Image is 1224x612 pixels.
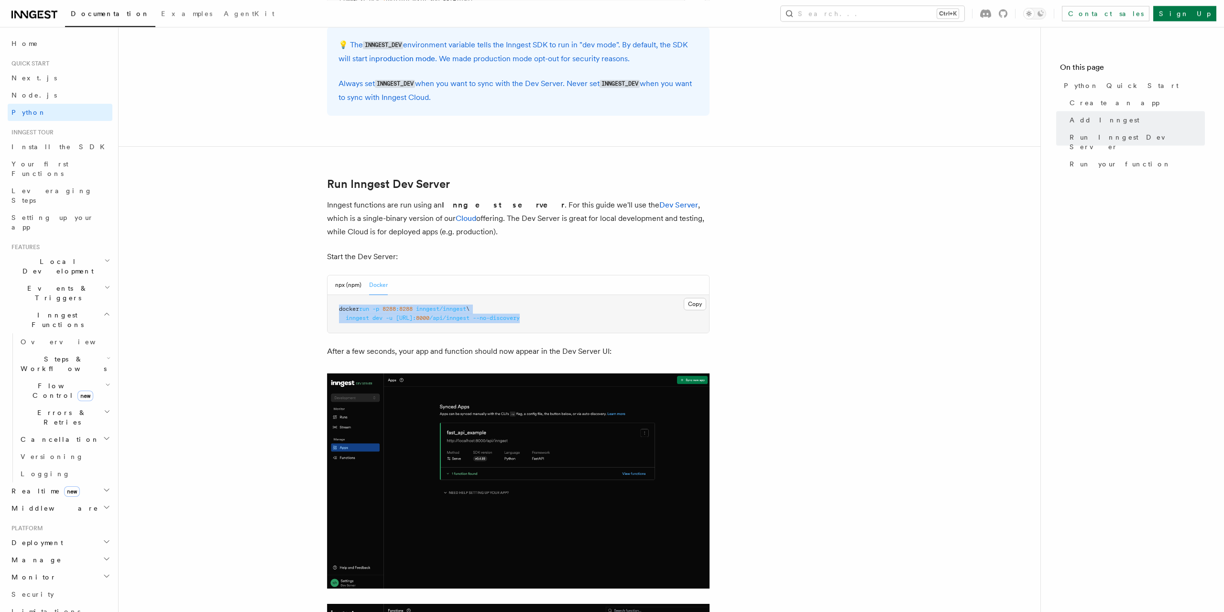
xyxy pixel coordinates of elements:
span: Next.js [11,74,57,81]
button: Toggle dark mode [1023,8,1046,19]
span: docker [339,306,359,312]
span: Events & Triggers [8,283,104,302]
button: Manage [8,551,112,568]
span: /api/inngest [429,315,470,321]
span: --no-discovery [473,315,520,321]
div: Inngest Functions [8,333,112,482]
a: Python Quick Start [1060,76,1205,94]
span: \ [466,306,470,312]
span: Install the SDK [11,142,110,150]
span: Overview [21,338,119,345]
span: Examples [161,10,212,17]
span: Logging [21,470,70,477]
span: Versioning [21,452,84,460]
a: Your first Functions [8,155,112,182]
a: Contact sales [1062,6,1149,21]
button: Steps & Workflows [17,350,112,377]
span: AgentKit [224,10,274,17]
span: Local Development [8,256,104,275]
a: Create an app [1066,94,1205,111]
p: Inngest functions are run using an . For this guide we'll use the , which is a single-binary vers... [327,198,710,239]
a: Home [8,34,112,52]
span: Python [11,108,46,116]
span: 8000 [416,315,429,321]
span: Middleware [8,503,98,513]
a: Examples [155,3,218,26]
span: Documentation [71,10,150,17]
img: quick-start-app.png [327,373,710,589]
button: Local Development [8,252,112,279]
button: Monitor [8,568,112,585]
a: Add Inngest [1066,111,1205,128]
span: : [396,306,399,312]
a: Dev Server [659,200,698,209]
span: new [64,486,80,496]
span: Errors & Retries [17,407,104,426]
span: inngest/inngest [416,306,466,312]
a: Security [8,585,112,602]
span: inngest [346,315,369,321]
a: Sign Up [1153,6,1216,21]
span: Inngest tour [8,128,54,136]
span: Add Inngest [1070,115,1139,124]
button: Flow Controlnew [17,377,112,404]
span: Home [11,38,38,48]
code: INNGEST_DEV [375,80,415,88]
span: Your first Functions [11,160,68,177]
button: Events & Triggers [8,279,112,306]
button: Copy [684,298,706,310]
a: Overview [17,333,112,350]
code: INNGEST_DEV [363,41,403,49]
kbd: Ctrl+K [937,9,959,18]
span: Quick start [8,59,49,67]
span: Node.js [11,91,57,98]
span: Run your function [1070,159,1171,168]
a: Versioning [17,448,112,465]
button: Deployment [8,534,112,551]
a: Logging [17,465,112,482]
button: Search...Ctrl+K [781,6,964,21]
span: Security [11,590,54,598]
button: Cancellation [17,430,112,448]
h4: On this page [1060,61,1205,76]
p: After a few seconds, your app and function should now appear in the Dev Server UI: [327,345,710,358]
p: Start the Dev Server: [327,250,710,263]
span: Leveraging Steps [11,186,92,204]
span: Realtime [8,486,80,495]
span: Flow Control [17,381,105,400]
span: -u [386,315,393,321]
a: Next.js [8,69,112,86]
a: AgentKit [218,3,280,26]
strong: Inngest server [442,200,565,209]
span: Steps & Workflows [17,354,107,373]
button: Errors & Retries [17,404,112,430]
span: Monitor [8,572,56,581]
span: Platform [8,524,43,532]
button: Inngest Functions [8,306,112,333]
span: 8288 [399,306,413,312]
button: Middleware [8,499,112,516]
span: run [359,306,369,312]
span: -p [372,306,379,312]
p: 💡 The environment variable tells the Inngest SDK to run in "dev mode". By default, the SDK will s... [339,38,698,66]
span: Create an app [1070,98,1159,107]
a: Install the SDK [8,138,112,155]
span: Cancellation [17,434,99,444]
a: Run Inngest Dev Server [327,177,450,191]
span: Run Inngest Dev Server [1070,132,1205,151]
a: Cloud [456,214,476,223]
span: new [77,390,93,401]
a: Node.js [8,86,112,103]
span: dev [372,315,382,321]
button: Realtimenew [8,482,112,499]
p: Always set when you want to sync with the Dev Server. Never set when you want to sync with Innges... [339,77,698,104]
span: Setting up your app [11,213,94,230]
span: 8288 [382,306,396,312]
span: Manage [8,555,62,564]
span: [URL]: [396,315,416,321]
button: Docker [369,275,388,295]
a: Leveraging Steps [8,182,112,208]
button: npx (npm) [335,275,361,295]
span: Python Quick Start [1064,80,1179,90]
span: Inngest Functions [8,310,103,329]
